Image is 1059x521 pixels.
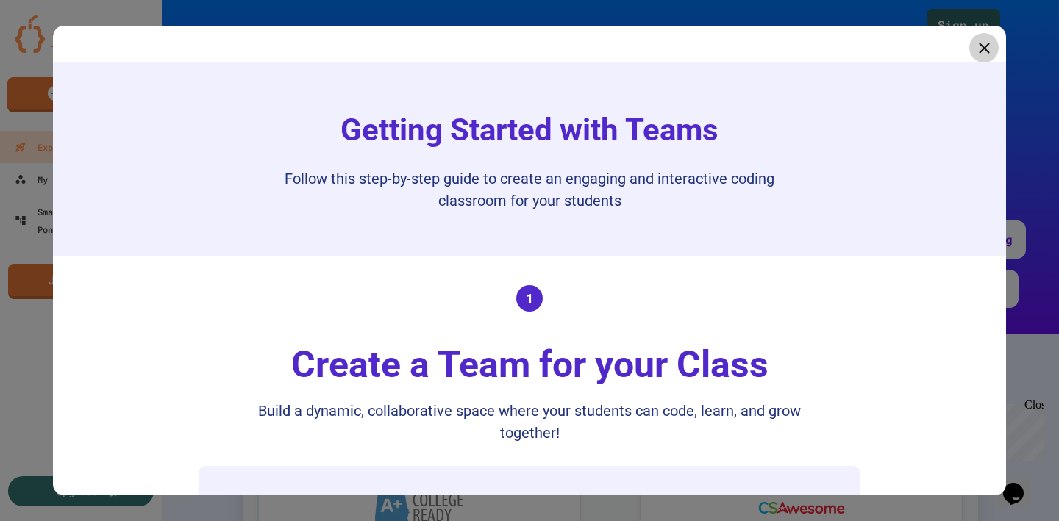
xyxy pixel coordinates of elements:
div: Chat with us now!Close [6,6,101,93]
div: Build a dynamic, collaborative space where your students can code, learn, and grow together! [235,400,824,444]
p: Follow this step-by-step guide to create an engaging and interactive coding classroom for your st... [235,168,824,212]
div: Create a Team for your Class [277,337,783,392]
h1: Getting Started with Teams [326,107,733,153]
div: 1 [516,285,543,312]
